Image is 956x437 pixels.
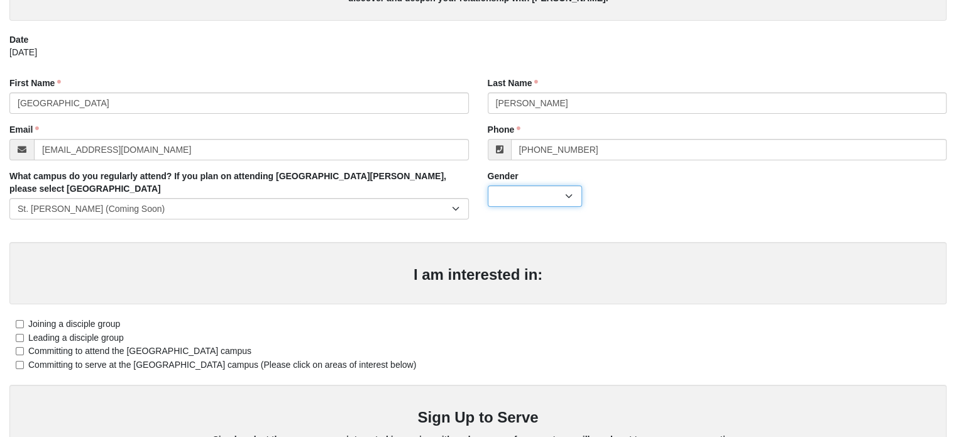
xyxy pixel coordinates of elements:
label: What campus do you regularly attend? If you plan on attending [GEOGRAPHIC_DATA][PERSON_NAME], ple... [9,170,469,195]
span: Committing to attend the [GEOGRAPHIC_DATA] campus [28,346,251,356]
label: Gender [488,170,519,182]
span: Joining a disciple group [28,319,120,329]
label: First Name [9,77,61,89]
input: Committing to serve at the [GEOGRAPHIC_DATA] campus (Please click on areas of interest below) [16,361,24,369]
label: Phone [488,123,521,136]
label: Date [9,33,28,46]
input: Leading a disciple group [16,334,24,342]
h3: I am interested in: [22,266,934,284]
label: Last Name [488,77,539,89]
input: Committing to attend the [GEOGRAPHIC_DATA] campus [16,347,24,355]
h3: Sign Up to Serve [22,409,934,427]
span: Leading a disciple group [28,333,124,343]
label: Email [9,123,39,136]
div: [DATE] [9,46,947,67]
span: Committing to serve at the [GEOGRAPHIC_DATA] campus (Please click on areas of interest below) [28,360,416,370]
input: Joining a disciple group [16,320,24,328]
